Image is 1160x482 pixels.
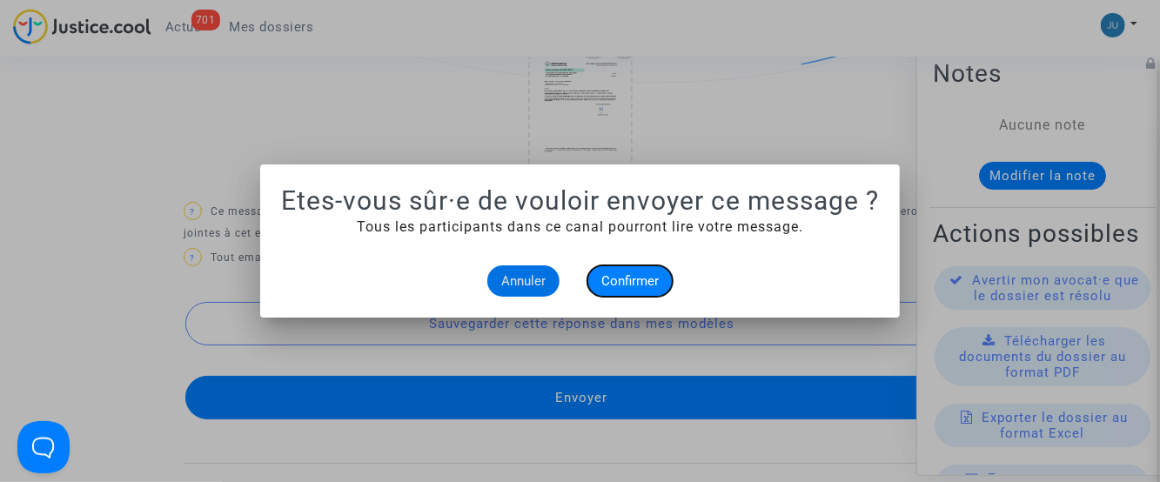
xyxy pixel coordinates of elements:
[357,218,803,235] span: Tous les participants dans ce canal pourront lire votre message.
[487,265,560,297] button: Annuler
[501,273,546,289] span: Annuler
[601,273,659,289] span: Confirmer
[281,185,879,217] h1: Etes-vous sûr·e de vouloir envoyer ce message ?
[587,265,673,297] button: Confirmer
[17,421,70,473] iframe: Help Scout Beacon - Open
